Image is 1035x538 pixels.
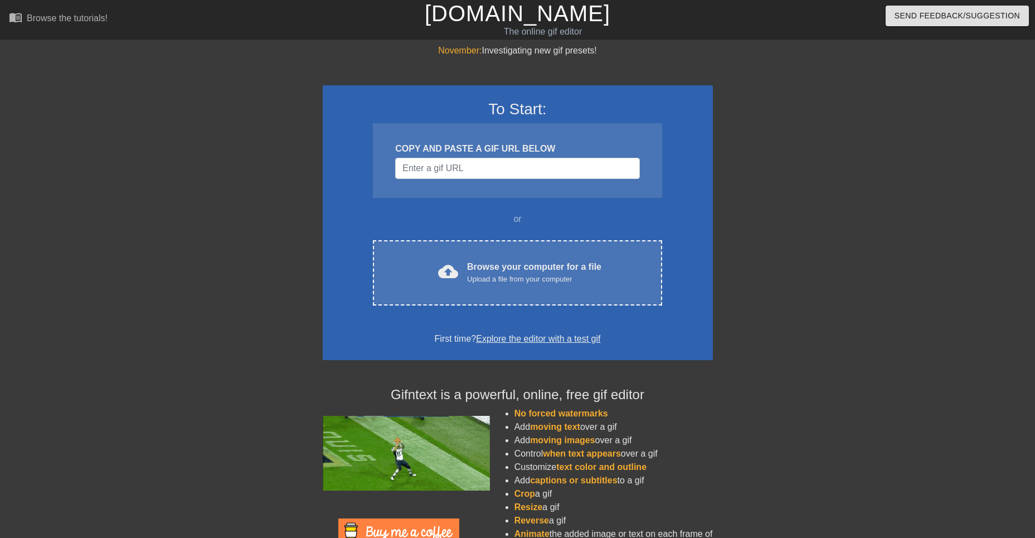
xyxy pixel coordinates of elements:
[556,462,647,472] span: text color and outline
[514,514,713,527] li: a gif
[337,100,698,119] h3: To Start:
[395,158,639,179] input: Username
[476,334,600,343] a: Explore the editor with a test gif
[514,420,713,434] li: Add over a gif
[323,387,713,403] h4: Gifntext is a powerful, online, free gif editor
[9,11,22,24] span: menu_book
[514,501,713,514] li: a gif
[323,44,713,57] div: Investigating new gif presets!
[438,46,482,55] span: November:
[514,502,543,512] span: Resize
[467,274,601,285] div: Upload a file from your computer
[467,260,601,285] div: Browse your computer for a file
[395,142,639,156] div: COPY AND PASTE A GIF URL BELOW
[323,416,490,491] img: football_small.gif
[895,9,1020,23] span: Send Feedback/Suggestion
[27,13,108,23] div: Browse the tutorials!
[514,447,713,461] li: Control over a gif
[514,434,713,447] li: Add over a gif
[351,25,735,38] div: The online gif editor
[543,449,621,458] span: when text appears
[530,422,580,432] span: moving text
[514,461,713,474] li: Customize
[514,487,713,501] li: a gif
[514,489,535,498] span: Crop
[514,474,713,487] li: Add to a gif
[337,332,698,346] div: First time?
[530,435,595,445] span: moving images
[438,261,458,282] span: cloud_upload
[425,1,610,26] a: [DOMAIN_NAME]
[9,11,108,28] a: Browse the tutorials!
[530,476,617,485] span: captions or subtitles
[352,212,684,226] div: or
[514,409,608,418] span: No forced watermarks
[886,6,1029,26] button: Send Feedback/Suggestion
[514,516,549,525] span: Reverse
